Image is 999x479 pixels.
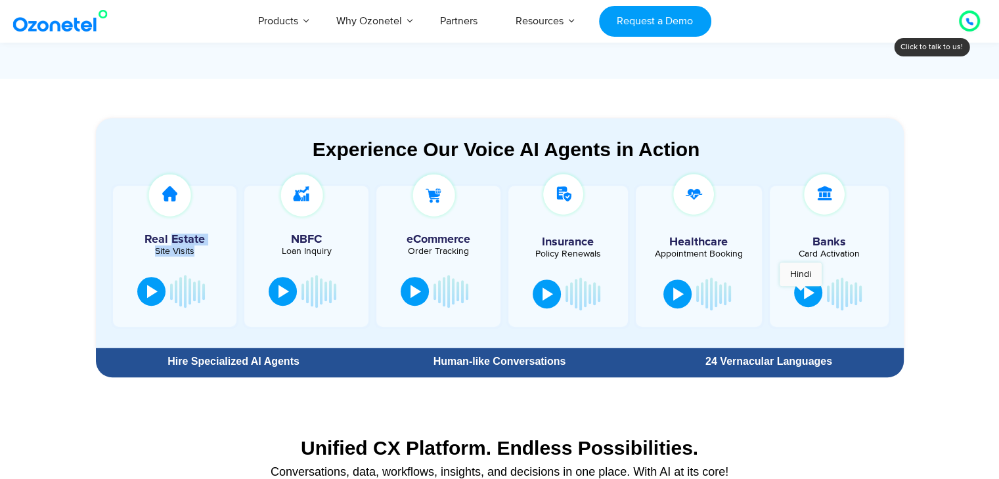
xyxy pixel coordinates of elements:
[383,234,494,245] h5: eCommerce
[109,138,904,161] div: Experience Our Voice AI Agents in Action
[383,247,494,256] div: Order Tracking
[776,236,883,248] h5: Banks
[776,249,883,259] div: Card Activation
[515,236,621,248] h5: Insurance
[371,356,627,367] div: Human-like Conversations
[646,236,752,248] h5: Healthcare
[120,247,231,256] div: Site Visits
[102,356,365,367] div: Hire Specialized AI Agents
[646,249,752,259] div: Appointment Booking
[515,249,621,259] div: Policy Renewals
[251,234,362,245] h5: NBFC
[251,247,362,256] div: Loan Inquiry
[102,466,897,478] div: Conversations, data, workflows, insights, and decisions in one place. With AI at its core!
[640,356,897,367] div: 24 Vernacular Languages
[120,234,231,245] h5: Real Estate
[102,436,897,459] div: Unified CX Platform. Endless Possibilities.
[599,6,711,37] a: Request a Demo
